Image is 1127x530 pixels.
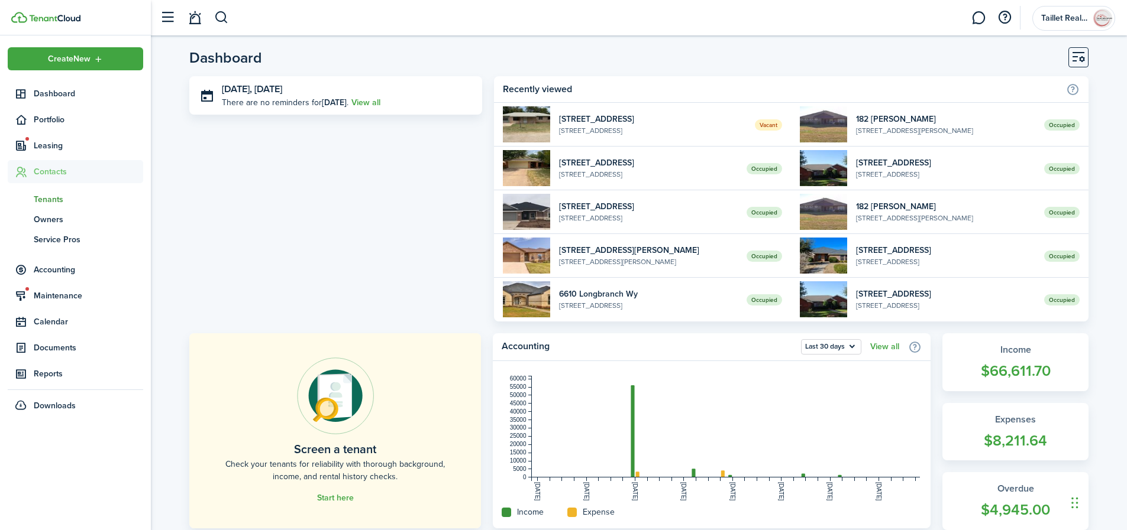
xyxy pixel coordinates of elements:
header-page-title: Dashboard [189,50,262,65]
span: Accounting [34,264,143,276]
span: Leasing [34,139,143,152]
button: Open sidebar [156,6,179,29]
span: Tenants [34,193,143,206]
button: Open menu [1032,6,1115,31]
span: Documents [34,342,143,354]
tspan: 15000 [510,449,527,456]
button: Last 30 days [801,339,861,355]
a: Start here [317,493,354,503]
span: Reports [34,368,143,380]
span: Portfolio [34,113,143,126]
widget-list-item-description: [STREET_ADDRESS] [856,300,1035,311]
widget-list-item-title: [STREET_ADDRESS] [856,157,1035,169]
tspan: [DATE] [535,482,541,501]
span: Calendar [34,316,143,328]
img: 1 [800,238,847,274]
home-widget-title: Income [517,506,544,518]
home-widget-title: Expense [583,506,615,518]
widget-list-item-description: [STREET_ADDRESS] [559,300,738,311]
widget-list-item-description: [STREET_ADDRESS] [559,213,738,223]
widget-stats-title: Expenses [954,412,1077,427]
widget-list-item-description: [STREET_ADDRESS] [559,169,738,180]
span: Occupied [747,207,782,218]
p: There are no reminders for . [222,96,348,109]
tspan: [DATE] [827,482,834,501]
home-placeholder-description: Check your tenants for reliability with thorough background, income, and rental history checks. [216,458,454,483]
tspan: 5000 [514,466,527,472]
img: TenantCloud [29,15,80,22]
widget-list-item-title: 182 [PERSON_NAME] [856,113,1035,125]
widget-list-item-description: [STREET_ADDRESS] [856,256,1035,267]
tspan: 40000 [510,408,527,415]
button: Open resource center [994,8,1015,28]
a: Owners [8,209,143,229]
a: Expenses$8,211.64 [942,403,1089,461]
span: Maintenance [34,290,143,302]
button: Open menu [8,47,143,70]
span: Downloads [34,399,76,412]
widget-list-item-title: 182 [PERSON_NAME] [856,200,1035,213]
span: Vacant [755,119,782,131]
span: Create New [48,55,91,63]
span: Owners [34,213,143,226]
a: Tenants [8,189,143,209]
span: Occupied [1044,119,1080,131]
img: 1 [800,150,847,186]
widget-stats-count: $66,611.70 [954,360,1077,382]
span: Occupied [1044,207,1080,218]
home-placeholder-title: Screen a tenant [294,440,376,458]
h3: [DATE], [DATE] [222,82,473,97]
widget-list-item-title: [STREET_ADDRESS][PERSON_NAME] [559,244,738,256]
home-widget-title: Recently viewed [503,82,1060,96]
widget-list-item-description: [STREET_ADDRESS][PERSON_NAME] [856,213,1035,223]
widget-list-item-title: [STREET_ADDRESS] [856,244,1035,256]
tspan: [DATE] [778,482,784,501]
a: Notifications [183,3,206,33]
span: Occupied [1044,294,1080,305]
a: Overdue$4,945.00 [942,472,1089,530]
tspan: [DATE] [681,482,687,501]
img: 1 [800,106,847,142]
a: Messaging [967,3,990,33]
tspan: 20000 [510,441,527,447]
widget-stats-title: Income [954,343,1077,357]
span: Occupied [747,163,782,174]
a: Reports [8,362,143,385]
widget-stats-title: Overdue [954,482,1077,496]
widget-list-item-title: [STREET_ADDRESS] [559,200,738,213]
b: [DATE] [322,96,347,109]
img: 1 [503,106,550,142]
tspan: 45000 [510,400,527,407]
img: 1 [503,238,550,274]
a: View all [870,342,899,352]
widget-stats-count: $8,211.64 [954,430,1077,452]
tspan: 25000 [510,433,527,439]
div: Drag [1071,485,1078,521]
widget-list-item-title: 6610 Longbranch Wy [559,288,738,300]
img: 1 [503,281,550,317]
button: Customise [1068,47,1089,67]
img: 1 [503,194,550,230]
img: Taillet Real Estate and Property Management [1093,9,1112,28]
span: Dashboard [34,87,143,100]
tspan: [DATE] [583,482,590,501]
tspan: 30000 [510,424,527,431]
tspan: 35000 [510,417,527,423]
tspan: [DATE] [729,482,736,501]
tspan: [DATE] [876,482,882,501]
widget-list-item-title: [STREET_ADDRESS] [559,157,738,169]
tspan: 50000 [510,392,527,398]
widget-list-item-description: [STREET_ADDRESS] [559,125,747,136]
button: Open menu [801,339,861,355]
widget-list-item-title: [STREET_ADDRESS] [559,113,747,125]
img: 1 [503,150,550,186]
tspan: 10000 [510,457,527,464]
iframe: Chat Widget [1068,473,1127,530]
a: Income$66,611.70 [942,333,1089,391]
tspan: 0 [523,474,527,480]
a: View all [351,96,380,109]
button: Search [214,8,229,28]
tspan: 55000 [510,383,527,390]
span: Occupied [1044,163,1080,174]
